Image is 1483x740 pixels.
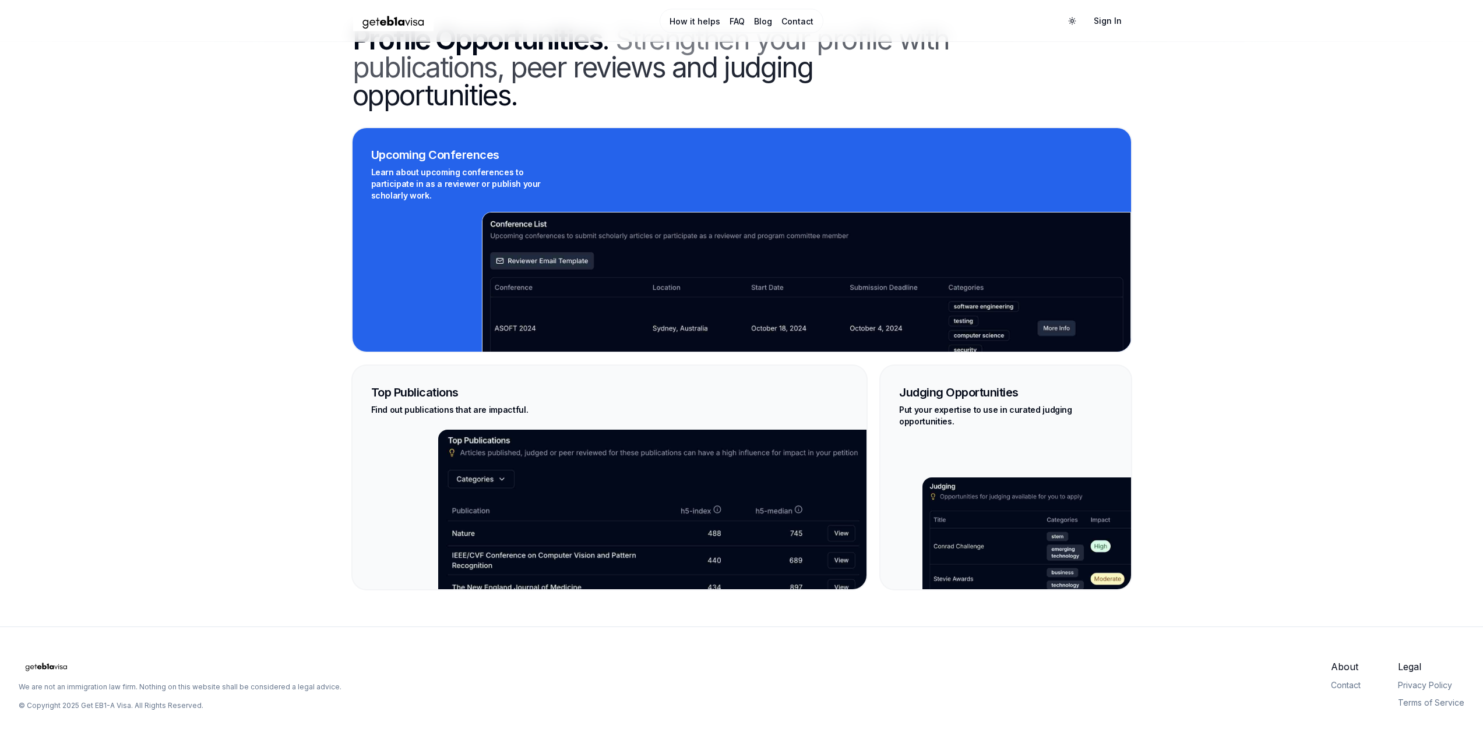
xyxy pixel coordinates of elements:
h3: Top Publications [371,384,848,401]
h3: Judging Opportunities [899,384,1112,401]
a: FAQ [730,16,745,27]
img: Multi Tenancy [922,477,1131,594]
img: Upcoming Conferences [482,212,1130,409]
a: Terms of Service [1398,697,1464,707]
a: Blog [754,16,772,27]
p: Put your expertise to use in curated judging opportunities. [899,404,1086,427]
span: Strengthen your profile with publications, peer reviews and judging opportunities. [353,22,949,112]
span: Legal [1398,660,1464,674]
img: geteb1avisa logo [19,660,74,674]
p: © Copyright 2025 Get EB1-A Visa. All Rights Reserved. [19,701,203,710]
a: Contact [1331,680,1361,690]
h3: . [353,26,949,109]
span: About [1331,660,1361,674]
a: Home Page [19,660,341,674]
a: Home Page [353,11,612,31]
img: geteb1avisa logo [353,11,434,31]
h3: Upcoming Conferences [371,147,1112,163]
p: Find out publications that are impactful. [371,404,558,416]
a: How it helps [670,16,720,27]
nav: Main [660,9,823,33]
p: We are not an immigration law firm. Nothing on this website shall be considered a legal advice. [19,682,341,692]
a: Sign In [1084,10,1131,31]
p: Learn about upcoming conferences to participate in as a reviewer or publish your scholarly work. [371,167,558,201]
a: Privacy Policy [1398,680,1452,690]
a: Contact [781,16,813,27]
img: Multi Tenancy [438,430,867,625]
